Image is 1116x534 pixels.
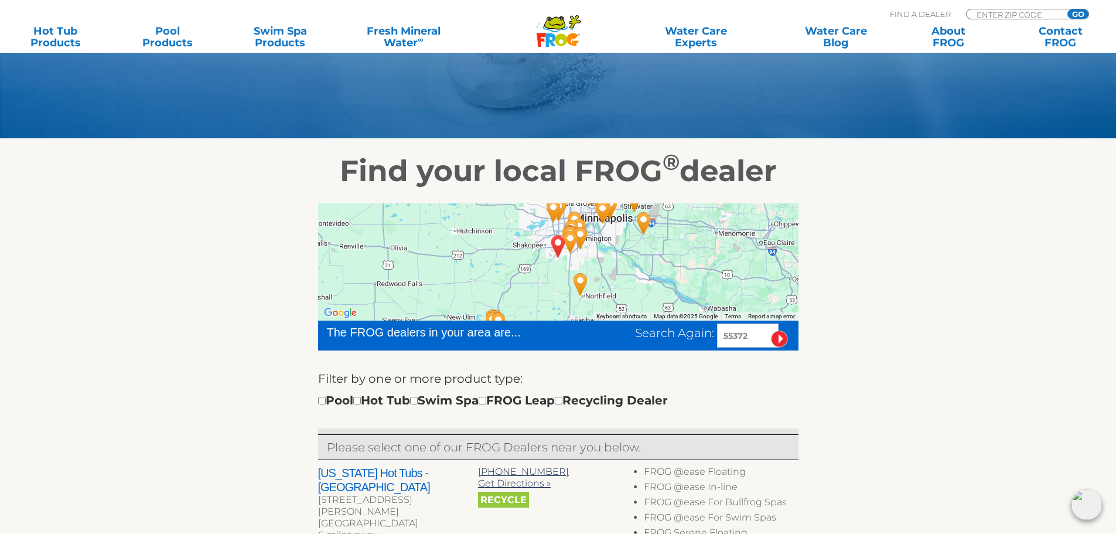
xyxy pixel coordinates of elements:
[318,369,523,388] label: Filter by one or more product type:
[479,305,506,336] div: Minnesota Hot Tubs - Mankato - 46 miles away.
[1067,9,1088,19] input: GO
[725,313,741,319] a: Terms
[589,196,616,228] div: The Showroom - 26 miles away.
[771,331,788,348] input: Submit
[327,324,563,341] div: The FROG dealers in your area are...
[630,208,657,239] div: Splash Zone Pool & Spa - 41 miles away.
[792,25,879,49] a: Water CareBlog
[557,220,584,252] div: Twin City Jacuzzi - Burnsville - 7 miles away.
[890,9,951,19] p: Find A Dealer
[237,25,324,49] a: Swim SpaProducts
[905,25,992,49] a: AboutFROG
[318,494,478,518] div: [STREET_ADDRESS][PERSON_NAME]
[644,512,798,527] li: FROG @ease For Swim Spas
[975,9,1054,19] input: Zip Code Form
[479,307,506,339] div: Sawatzky Pools, Inc. - 47 miles away.
[124,25,211,49] a: PoolProducts
[540,195,567,227] div: Poolwerx - Minnetonka - 16 miles away.
[1017,25,1104,49] a: ContactFROG
[596,312,647,321] button: Keyboard shortcuts
[198,154,919,189] h2: Find your local FROG dealer
[321,305,360,321] a: Open this area in Google Maps (opens a new window)
[318,391,668,410] div: Pool Hot Tub Swim Spa FROG Leap Recycling Dealer
[557,222,584,253] div: Hot Spring Spas of Burnsville - 7 miles away.
[482,305,509,337] div: Sweet Living Pools & Spas - 45 miles away.
[321,305,360,321] img: Google
[567,222,594,254] div: MinnSpas - 11 miles away.
[556,221,583,253] div: Poolwerx - Burnsville - 7 miles away.
[478,466,569,477] a: [PHONE_NUMBER]
[545,230,572,262] div: PRIOR LAKE, MN 55372
[478,478,551,489] a: Get Directions »
[748,313,795,319] a: Report a map error
[597,192,624,223] div: Hot Spring Spas of Woodbury - 30 miles away.
[635,326,714,340] span: Search Again:
[12,25,99,49] a: Hot TubProducts
[654,313,718,319] span: Map data ©2025 Google
[644,496,798,512] li: FROG @ease For Bullfrog Spas
[327,438,790,457] p: Please select one of our FROG Dealers near you below.
[557,226,584,258] div: Minnesota Hot Tubs - Lakeville - 6 miles away.
[1071,489,1102,520] img: openIcon
[318,466,478,494] h2: [US_STATE] Hot Tubs - [GEOGRAPHIC_DATA]
[478,492,529,508] span: Recycle
[548,188,575,219] div: Twin City Jacuzzi - Saint Louis Park - 20 miles away.
[485,308,512,339] div: Poolwerx - Mankato - 45 miles away.
[591,195,617,226] div: Poolwerx - Woodbury - 27 miles away.
[558,215,585,247] div: Valley Pools & Spas - Burnsville - 9 miles away.
[663,149,680,175] sup: ®
[566,214,593,246] div: Poolside - Eagan - 12 miles away.
[625,25,767,49] a: Water CareExperts
[644,481,798,496] li: FROG @ease In-line
[567,268,594,300] div: Arctic Spas Midwest Water - 20 miles away.
[318,518,478,529] div: [GEOGRAPHIC_DATA]
[418,35,424,44] sup: ∞
[349,25,458,49] a: Fresh MineralWater∞
[561,207,588,239] div: All American Recreation - Bloomington - 13 miles away.
[644,466,798,481] li: FROG @ease Floating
